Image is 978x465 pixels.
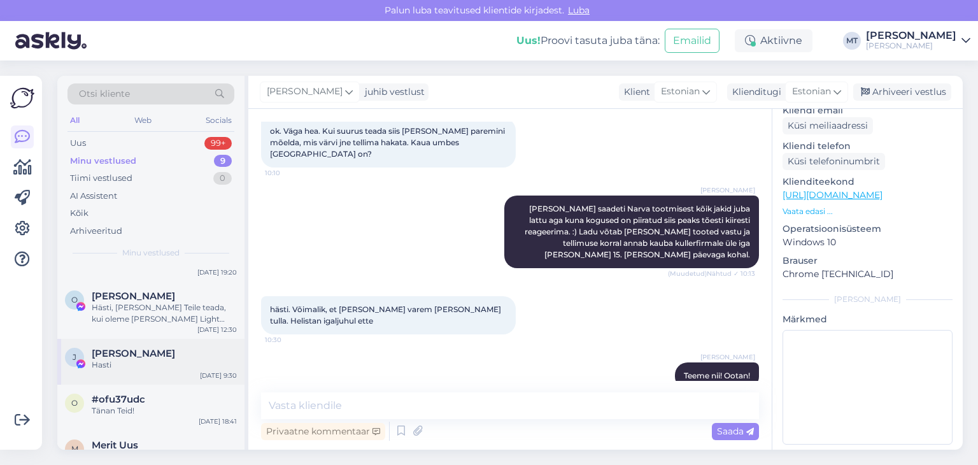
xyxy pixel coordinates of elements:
[204,137,232,150] div: 99+
[783,139,953,153] p: Kliendi telefon
[122,247,180,259] span: Minu vestlused
[783,175,953,189] p: Klienditeekond
[213,172,232,185] div: 0
[783,294,953,305] div: [PERSON_NAME]
[265,168,313,178] span: 10:10
[73,352,76,362] span: J
[866,31,956,41] div: [PERSON_NAME]
[619,85,650,99] div: Klient
[92,302,237,325] div: Hästi, [PERSON_NAME] Teile teada, kui oleme [PERSON_NAME] Light [PERSON_NAME] [PERSON_NAME] pannu...
[665,29,719,53] button: Emailid
[267,85,343,99] span: [PERSON_NAME]
[92,359,237,371] div: Hasti
[866,31,970,51] a: [PERSON_NAME][PERSON_NAME]
[270,304,503,325] span: hästi. Võimalik, et [PERSON_NAME] varem [PERSON_NAME] tulla. Helistan igaljuhul ette
[70,207,89,220] div: Kõik
[668,269,755,278] span: (Muudetud) Nähtud ✓ 10:13
[92,440,138,451] span: Merit Uus
[70,137,86,150] div: Uus
[197,268,237,277] div: [DATE] 19:20
[516,33,660,48] div: Proovi tasuta juba täna:
[783,206,953,217] p: Vaata edasi ...
[92,405,237,417] div: Tänan Teid!
[727,85,781,99] div: Klienditugi
[70,190,117,203] div: AI Assistent
[661,85,700,99] span: Estonian
[79,87,130,101] span: Otsi kliente
[783,313,953,326] p: Märkmed
[92,394,145,405] span: #ofu37udc
[783,254,953,268] p: Brauser
[261,423,385,440] div: Privaatne kommentaar
[783,236,953,249] p: Windows 10
[71,398,78,408] span: o
[700,185,755,195] span: [PERSON_NAME]
[853,83,951,101] div: Arhiveeri vestlus
[783,268,953,281] p: Chrome [TECHNICAL_ID]
[564,4,593,16] span: Luba
[92,290,175,302] span: Olga Lepaeva
[92,348,175,359] span: Jane Kodar
[783,222,953,236] p: Operatsioonisüsteem
[516,34,541,46] b: Uus!
[70,225,122,238] div: Arhiveeritud
[735,29,812,52] div: Aktiivne
[200,371,237,380] div: [DATE] 9:30
[214,155,232,168] div: 9
[783,153,885,170] div: Küsi telefoninumbrit
[866,41,956,51] div: [PERSON_NAME]
[792,85,831,99] span: Estonian
[203,112,234,129] div: Socials
[843,32,861,50] div: MT
[67,112,82,129] div: All
[265,335,313,345] span: 10:30
[70,155,136,168] div: Minu vestlused
[783,117,873,134] div: Küsi meiliaadressi
[717,426,754,437] span: Saada
[71,295,78,304] span: O
[684,371,750,380] span: Teeme nii! Ootan!
[199,417,237,426] div: [DATE] 18:41
[197,325,237,334] div: [DATE] 12:30
[525,204,752,259] span: [PERSON_NAME] saadeti Narva tootmisest kõik jakid juba lattu aga kuna kogused on piiratud siis pe...
[132,112,154,129] div: Web
[10,86,34,110] img: Askly Logo
[70,172,132,185] div: Tiimi vestlused
[71,444,78,454] span: M
[700,352,755,362] span: [PERSON_NAME]
[783,189,882,201] a: [URL][DOMAIN_NAME]
[783,104,953,117] p: Kliendi email
[270,126,507,159] span: ok. Väga hea. Kui suurus teada siis [PERSON_NAME] paremini mõelda, mis värvi jne tellima hakata. ...
[360,85,425,99] div: juhib vestlust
